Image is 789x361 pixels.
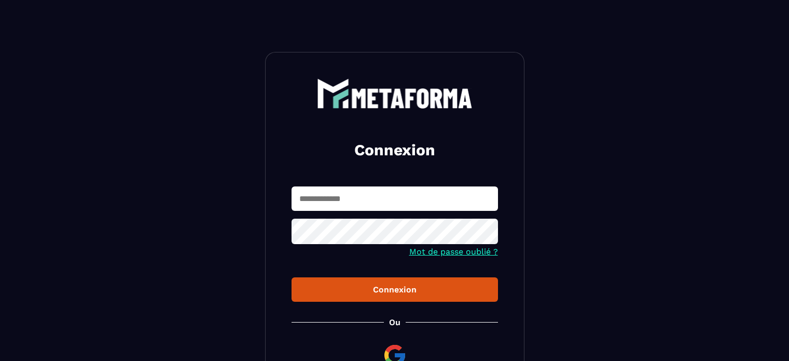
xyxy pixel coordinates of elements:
img: logo [317,78,473,109]
button: Connexion [292,277,498,302]
div: Connexion [300,285,490,295]
p: Ou [389,317,400,327]
a: Mot de passe oublié ? [409,247,498,257]
a: logo [292,78,498,109]
h2: Connexion [304,140,486,161]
